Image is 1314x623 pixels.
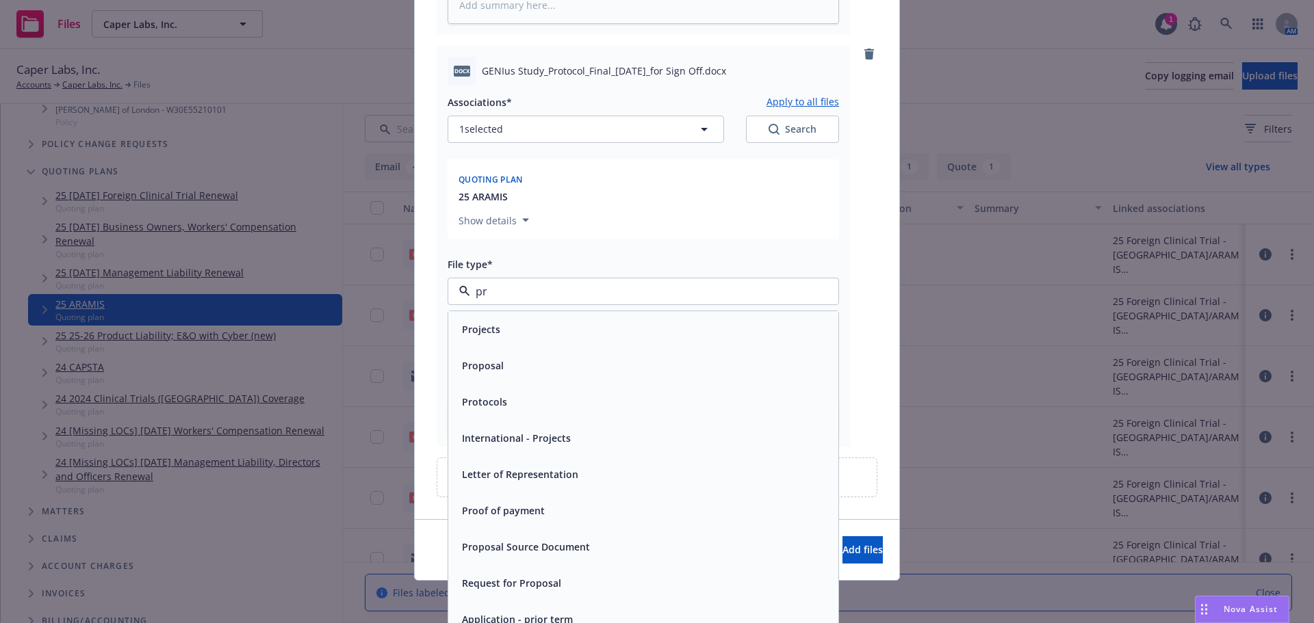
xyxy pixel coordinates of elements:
[459,174,523,185] span: Quoting plan
[459,189,508,204] button: 25 ARAMIS
[462,540,590,554] button: Proposal Source Document
[448,258,493,271] span: File type*
[861,46,877,62] a: remove
[1195,596,1289,623] button: Nova Assist
[842,543,883,556] span: Add files
[769,122,816,136] div: Search
[453,212,534,228] button: Show details
[454,66,470,76] span: docx
[470,283,811,300] input: Filter by keyword
[766,94,839,110] button: Apply to all files
[1224,603,1278,615] span: Nova Assist
[462,395,507,409] button: Protocols
[746,116,839,143] button: SearchSearch
[482,64,726,78] span: GENIus Study_Protocol_Final_[DATE]_for Sign Off.docx
[1196,596,1213,622] div: Drag to move
[448,96,512,109] span: Associations*
[437,458,877,497] div: Upload new files
[459,122,503,136] span: 1 selected
[462,322,500,336] button: Projects
[448,116,724,143] button: 1selected
[462,467,578,481] button: Letter of Representation
[842,536,883,564] button: Add files
[462,503,545,518] button: Proof of payment
[769,124,780,135] svg: Search
[462,431,571,445] button: International - Projects
[462,358,504,373] button: Proposal
[462,576,561,590] button: Request for Proposal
